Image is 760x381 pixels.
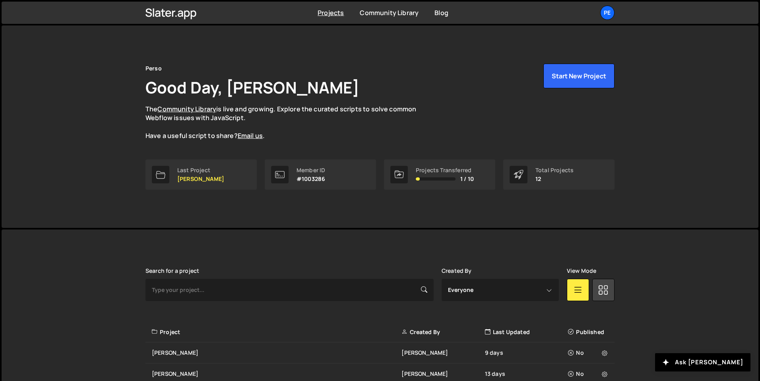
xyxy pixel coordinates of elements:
div: Total Projects [535,167,574,173]
label: View Mode [567,268,596,274]
div: No [568,349,610,357]
div: No [568,370,610,378]
div: 13 days [485,370,568,378]
a: Last Project [PERSON_NAME] [145,159,257,190]
div: 9 days [485,349,568,357]
div: [PERSON_NAME] [401,370,485,378]
label: Search for a project [145,268,199,274]
a: Pe [600,6,615,20]
label: Created By [442,268,472,274]
div: Created By [401,328,485,336]
a: Email us [238,131,263,140]
div: Last Project [177,167,224,173]
p: [PERSON_NAME] [177,176,224,182]
div: [PERSON_NAME] [401,349,485,357]
p: The is live and growing. Explore the curated scripts to solve common Webflow issues with JavaScri... [145,105,432,140]
div: [PERSON_NAME] [152,349,401,357]
button: Ask [PERSON_NAME] [655,353,750,371]
p: #1003286 [297,176,325,182]
a: Projects [318,8,344,17]
a: Community Library [157,105,216,113]
div: Last Updated [485,328,568,336]
p: 12 [535,176,574,182]
button: Start New Project [543,64,615,88]
span: 1 / 10 [460,176,474,182]
h1: Good Day, [PERSON_NAME] [145,76,359,98]
a: Blog [434,8,448,17]
div: Published [568,328,610,336]
a: Community Library [360,8,419,17]
div: Perso [145,64,162,73]
div: Project [152,328,401,336]
a: [PERSON_NAME] [PERSON_NAME] 9 days No [145,342,615,364]
div: Member ID [297,167,325,173]
div: [PERSON_NAME] [152,370,401,378]
input: Type your project... [145,279,434,301]
div: Projects Transferred [416,167,474,173]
